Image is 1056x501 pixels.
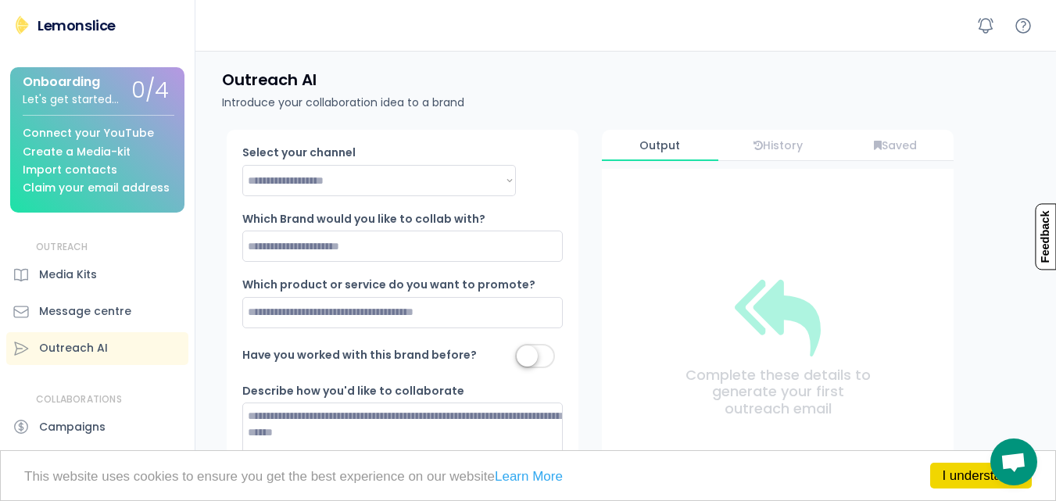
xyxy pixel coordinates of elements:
div: Introduce your collaboration idea to a brand [222,95,464,111]
div: Lemonslice [38,16,116,35]
div: Which product or service do you want to promote? [242,277,535,293]
div: Complete these details to generate your first outreach email [680,367,875,417]
div: Connect your YouTube [23,127,154,139]
p: This website uses cookies to ensure you get the best experience on our website [24,470,1032,483]
img: Lemonslice [13,16,31,34]
div: COLLABORATIONS [36,393,122,406]
div: History [720,139,836,152]
div: Import contacts [23,164,117,176]
div: Select your channel [242,145,399,161]
div: Claim your email address [23,182,170,194]
div: Which Brand would you like to collab with? [242,212,485,227]
div: Output [602,139,718,152]
div: Create a Media-kit [23,146,131,158]
a: Learn More [495,469,563,484]
div: Media Kits [39,267,97,283]
div: Let's get started... [23,94,119,106]
h4: Outreach AI [222,70,317,90]
div: Have you worked with this brand before? [242,348,477,363]
div: Saved [838,139,954,152]
div: Outreach AI [39,340,108,356]
div: Onboarding [23,75,100,89]
div: Describe how you'd like to collaborate [242,384,464,399]
div: Message centre [39,303,131,320]
div: Campaigns [39,419,106,435]
div: 0/4 [131,79,169,103]
div: OUTREACH [36,241,88,254]
a: I understand! [930,463,1032,488]
a: Open chat [990,438,1037,485]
